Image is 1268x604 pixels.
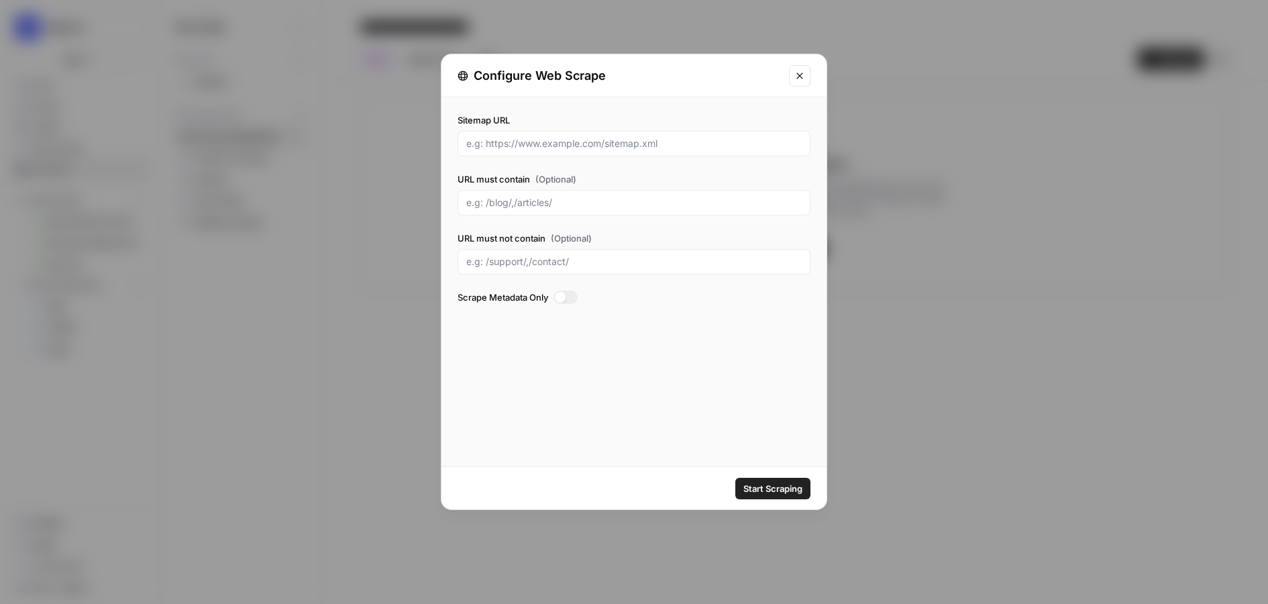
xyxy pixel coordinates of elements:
[535,172,576,186] span: (Optional)
[458,232,810,245] label: URL must not contain
[466,196,802,209] input: e.g: /blog/,/articles/
[458,172,810,186] label: URL must contain
[735,478,810,499] button: Start Scraping
[458,291,810,304] label: Scrape Metadata Only
[789,65,810,87] button: Close modal
[458,113,810,127] label: Sitemap URL
[551,232,592,245] span: (Optional)
[466,255,802,268] input: e.g: /support/,/contact/
[458,66,781,85] div: Configure Web Scrape
[466,137,802,150] input: e.g: https://www.example.com/sitemap.xml
[743,482,802,495] span: Start Scraping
